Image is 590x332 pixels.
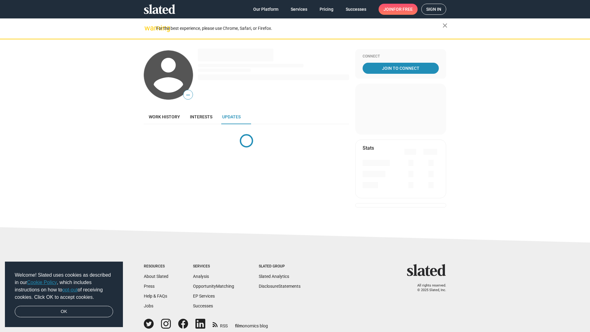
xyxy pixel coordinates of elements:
a: EP Services [193,294,215,298]
span: Pricing [320,4,333,15]
mat-icon: close [441,22,449,29]
a: Jobs [144,303,153,308]
a: Help & FAQs [144,294,167,298]
a: dismiss cookie message [15,306,113,318]
a: Slated Analytics [259,274,289,279]
a: Pricing [315,4,338,15]
span: Join [383,4,413,15]
a: filmonomics blog [235,318,268,329]
span: Successes [346,4,366,15]
div: Resources [144,264,168,269]
a: Successes [341,4,371,15]
span: Welcome! Slated uses cookies as described in our , which includes instructions on how to of recei... [15,271,113,301]
a: About Slated [144,274,168,279]
a: Cookie Policy [27,280,57,285]
span: Join To Connect [364,63,438,74]
div: Slated Group [259,264,301,269]
a: OpportunityMatching [193,284,234,289]
span: Our Platform [253,4,278,15]
div: cookieconsent [5,262,123,327]
a: Join To Connect [363,63,439,74]
span: Interests [190,114,212,119]
mat-card-title: Stats [363,145,374,151]
a: Our Platform [248,4,283,15]
span: Sign in [426,4,441,14]
a: Joinfor free [379,4,418,15]
a: Work history [144,109,185,124]
span: film [235,323,242,328]
mat-icon: warning [144,24,152,32]
a: Services [286,4,312,15]
span: for free [393,4,413,15]
p: All rights reserved. © 2025 Slated, Inc. [411,283,446,292]
a: Sign in [421,4,446,15]
span: Updates [222,114,241,119]
a: Updates [217,109,246,124]
div: Services [193,264,234,269]
a: DisclosureStatements [259,284,301,289]
span: Work history [149,114,180,119]
a: Successes [193,303,213,308]
a: RSS [213,319,228,329]
span: Services [291,4,307,15]
a: Press [144,284,155,289]
a: Analysis [193,274,209,279]
a: Interests [185,109,217,124]
div: Connect [363,54,439,59]
span: — [183,91,193,99]
div: For the best experience, please use Chrome, Safari, or Firefox. [156,24,442,33]
a: opt-out [62,287,78,292]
